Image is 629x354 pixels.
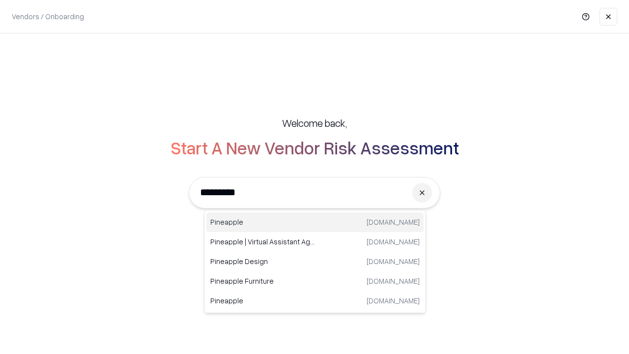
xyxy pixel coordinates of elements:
[171,138,459,157] h2: Start A New Vendor Risk Assessment
[367,295,420,306] p: [DOMAIN_NAME]
[210,256,315,266] p: Pineapple Design
[367,256,420,266] p: [DOMAIN_NAME]
[282,116,347,130] h5: Welcome back,
[210,295,315,306] p: Pineapple
[367,236,420,247] p: [DOMAIN_NAME]
[210,236,315,247] p: Pineapple | Virtual Assistant Agency
[204,210,426,313] div: Suggestions
[210,217,315,227] p: Pineapple
[210,276,315,286] p: Pineapple Furniture
[12,11,84,22] p: Vendors / Onboarding
[367,217,420,227] p: [DOMAIN_NAME]
[367,276,420,286] p: [DOMAIN_NAME]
